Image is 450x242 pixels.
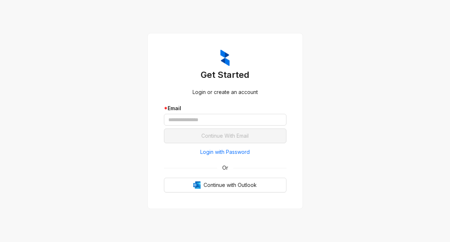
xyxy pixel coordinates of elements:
[164,129,286,143] button: Continue With Email
[164,69,286,81] h3: Get Started
[164,88,286,96] div: Login or create an account
[164,178,286,192] button: OutlookContinue with Outlook
[217,164,233,172] span: Or
[164,146,286,158] button: Login with Password
[164,104,286,112] div: Email
[220,50,230,66] img: ZumaIcon
[200,148,250,156] span: Login with Password
[193,181,201,189] img: Outlook
[204,181,257,189] span: Continue with Outlook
